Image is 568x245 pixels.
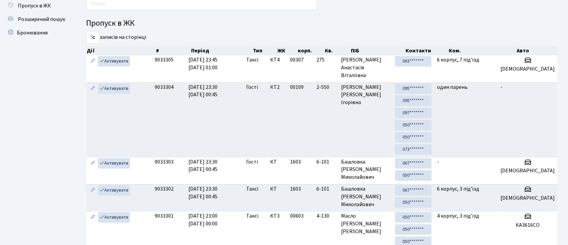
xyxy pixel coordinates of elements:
[270,185,285,193] span: КТ
[89,158,97,169] a: Редагувати
[155,185,174,193] span: 9033302
[270,212,285,220] span: КТ3
[316,83,336,91] span: 2-550
[89,56,97,67] a: Редагувати
[270,83,285,91] span: КТ2
[270,158,285,166] span: КТ
[270,56,285,64] span: КТ4
[155,46,190,55] th: #
[341,212,390,236] span: Масло [PERSON_NAME] [PERSON_NAME]
[155,158,174,166] span: 9033303
[297,46,325,55] th: корп.
[17,29,48,36] span: Бронювання
[155,83,174,91] span: 9033304
[86,31,146,44] label: записів на сторінці
[252,46,277,55] th: Тип
[188,83,217,99] span: [DATE] 23:30 [DATE] 00:45
[316,212,336,220] span: 4-130
[86,46,155,55] th: Дії
[437,56,479,64] span: 6 корпус, 7 під'їзд
[448,46,516,55] th: Ком.
[341,56,390,79] span: [PERSON_NAME] Анастасія Віталіївна
[437,212,479,220] span: 4 корпус, 3 під'їзд
[316,56,336,64] span: 275
[89,185,97,196] a: Редагувати
[98,158,130,169] a: Активувати
[247,83,258,91] span: Гості
[98,83,130,94] a: Активувати
[247,56,259,64] span: Таксі
[341,185,390,209] span: Башловка [PERSON_NAME] Миколайович
[3,13,71,26] a: Розширений пошук
[18,16,65,23] span: Розширений пошук
[98,185,130,196] a: Активувати
[501,195,555,201] h5: [DEMOGRAPHIC_DATA]
[316,185,336,193] span: 6-101
[155,212,174,220] span: 9033301
[290,158,301,166] span: 1603
[247,158,258,166] span: Гості
[341,158,390,181] span: Башловка [PERSON_NAME] Миколайович
[290,185,301,193] span: 1603
[290,83,304,91] span: 00109
[277,46,297,55] th: ЖК
[437,185,479,193] span: 6 корпус, 3 під'їзд
[437,158,439,166] span: -
[501,83,503,91] span: -
[325,46,350,55] th: Кв.
[3,26,71,40] a: Бронювання
[437,83,468,91] span: один парень
[86,31,100,44] select: записів на сторінці
[501,168,555,174] h5: [DEMOGRAPHIC_DATA]
[316,158,336,166] span: 6-101
[405,46,448,55] th: Контакти
[98,56,130,67] a: Активувати
[18,2,51,9] span: Пропуск в ЖК
[155,56,174,64] span: 9033305
[190,46,252,55] th: Період
[290,56,304,64] span: 00307
[350,46,405,55] th: ПІБ
[188,185,217,200] span: [DATE] 23:30 [DATE] 00:45
[290,212,304,220] span: 00603
[501,66,555,72] h5: [DEMOGRAPHIC_DATA]
[188,56,217,71] span: [DATE] 23:45 [DATE] 01:00
[86,19,558,28] h4: Пропуск в ЖК
[188,158,217,173] span: [DATE] 23:30 [DATE] 00:45
[501,222,555,228] h5: КА3616СО
[188,212,217,227] span: [DATE] 23:00 [DATE] 00:00
[89,212,97,223] a: Редагувати
[516,46,558,55] th: Авто
[98,212,130,223] a: Активувати
[247,212,259,220] span: Таксі
[341,83,390,107] span: [PERSON_NAME] [PERSON_NAME] Ігорівна
[89,83,97,94] a: Редагувати
[247,185,259,193] span: Таксі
